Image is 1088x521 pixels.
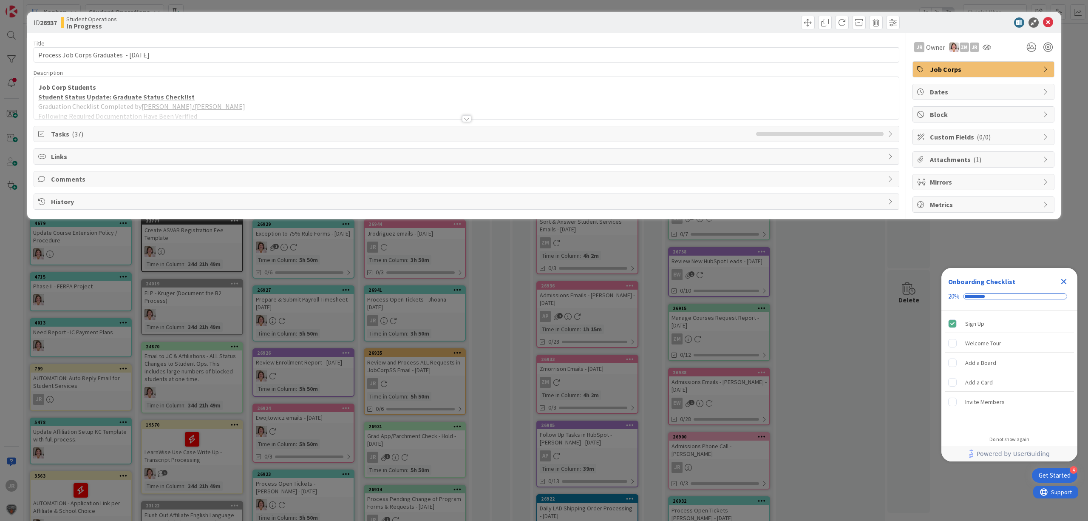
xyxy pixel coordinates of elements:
[945,353,1074,372] div: Add a Board is incomplete.
[66,16,117,23] span: Student Operations
[948,293,1071,300] div: Checklist progress: 20%
[51,196,884,207] span: History
[34,69,63,77] span: Description
[945,334,1074,353] div: Welcome Tour is incomplete.
[945,373,1074,392] div: Add a Card is incomplete.
[18,1,39,11] span: Support
[930,177,1039,187] span: Mirrors
[72,130,83,138] span: ( 37 )
[34,17,57,28] span: ID
[1039,471,1071,480] div: Get Started
[1070,466,1077,474] div: 4
[930,87,1039,97] span: Dates
[930,64,1039,74] span: Job Corps
[51,174,884,184] span: Comments
[965,358,996,368] div: Add a Board
[977,449,1050,459] span: Powered by UserGuiding
[38,83,96,91] strong: Job Corp Students
[948,293,960,300] div: 20%
[941,268,1077,461] div: Checklist Container
[66,23,117,29] b: In Progress
[930,154,1039,165] span: Attachments
[970,43,979,52] div: JR
[977,133,991,141] span: ( 0/0 )
[1057,275,1071,288] div: Close Checklist
[989,436,1029,443] div: Do not show again
[949,43,959,52] img: EW
[945,314,1074,333] div: Sign Up is complete.
[960,43,969,52] div: ZM
[34,40,45,47] label: Title
[946,446,1073,461] a: Powered by UserGuiding
[930,199,1039,210] span: Metrics
[38,93,195,101] u: Student Status Update: Graduate Status Checklist
[34,47,899,63] input: type card name here...
[51,129,752,139] span: Tasks
[941,446,1077,461] div: Footer
[973,155,981,164] span: ( 1 )
[965,319,984,329] div: Sign Up
[965,338,1001,348] div: Welcome Tour
[914,42,924,52] div: JR
[945,393,1074,411] div: Invite Members is incomplete.
[40,18,57,27] b: 26937
[930,132,1039,142] span: Custom Fields
[965,397,1005,407] div: Invite Members
[51,151,884,162] span: Links
[965,377,993,387] div: Add a Card
[941,311,1077,430] div: Checklist items
[1032,468,1077,483] div: Open Get Started checklist, remaining modules: 4
[948,276,1015,287] div: Onboarding Checklist
[926,42,945,52] span: Owner
[930,109,1039,120] span: Block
